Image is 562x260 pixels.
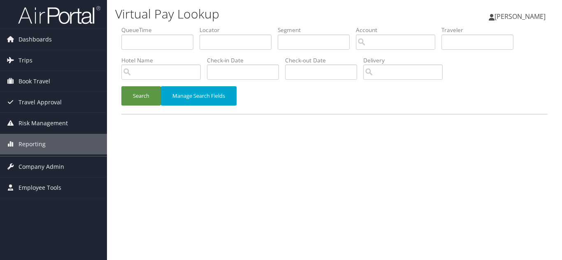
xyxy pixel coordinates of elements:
button: Search [121,86,161,106]
span: Book Travel [19,71,50,92]
span: Risk Management [19,113,68,133]
label: QueueTime [121,26,200,34]
span: Company Admin [19,156,64,177]
label: Delivery [363,56,449,64]
span: Travel Approval [19,92,62,113]
span: Employee Tools [19,177,61,198]
a: [PERSON_NAME] [489,4,554,29]
button: Manage Search Fields [161,86,237,106]
span: Trips [19,50,33,71]
img: airportal-logo.png [18,5,100,25]
label: Hotel Name [121,56,207,64]
span: Reporting [19,134,46,154]
label: Segment [278,26,356,34]
label: Traveler [441,26,520,34]
label: Account [356,26,441,34]
span: [PERSON_NAME] [495,12,546,21]
span: Dashboards [19,29,52,50]
label: Check-in Date [207,56,285,64]
label: Locator [200,26,278,34]
h1: Virtual Pay Lookup [115,5,408,23]
label: Check-out Date [285,56,363,64]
